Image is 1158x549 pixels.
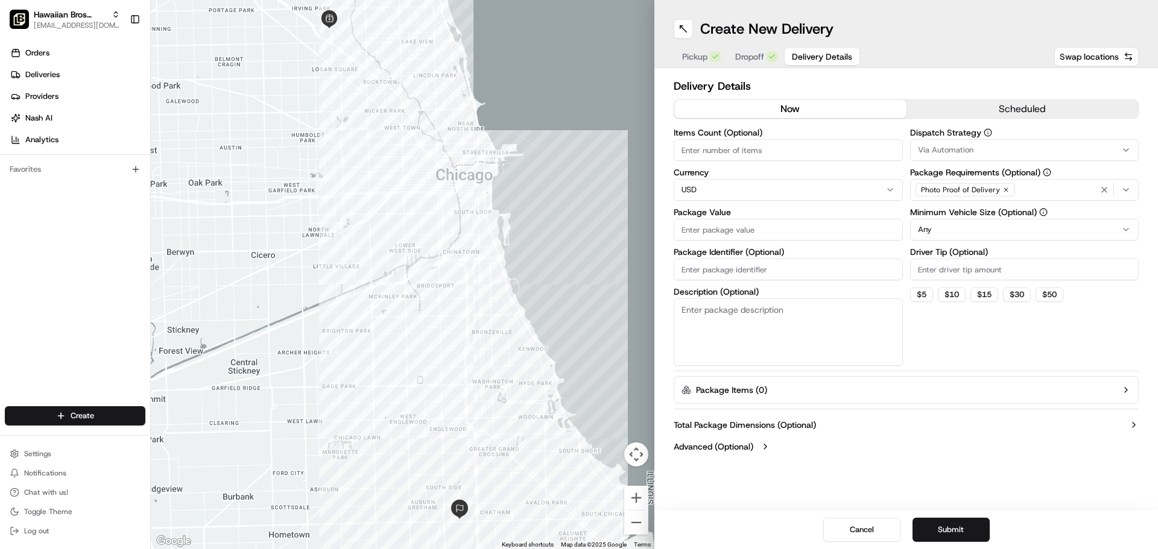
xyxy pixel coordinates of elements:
span: Settings [24,449,51,459]
button: Minimum Vehicle Size (Optional) [1039,208,1048,216]
span: Notifications [24,468,66,478]
button: Photo Proof of Delivery [910,179,1139,201]
button: $10 [938,287,966,302]
button: Log out [5,522,145,539]
button: Toggle Theme [5,503,145,520]
button: Chat with us! [5,484,145,501]
input: Enter driver tip amount [910,259,1139,280]
span: API Documentation [114,175,194,187]
label: Minimum Vehicle Size (Optional) [910,208,1139,216]
span: Log out [24,526,49,536]
button: $15 [970,287,998,302]
div: We're available if you need us! [41,127,153,137]
span: Chat with us! [24,488,68,497]
h1: Create New Delivery [700,19,834,39]
label: Package Items ( 0 ) [696,384,767,396]
a: Analytics [5,130,150,149]
a: Deliveries [5,65,150,84]
button: Notifications [5,465,145,482]
span: Via Automation [918,145,973,155]
button: Package Items (0) [674,376,1139,404]
span: Toggle Theme [24,507,72,516]
button: Swap locations [1054,47,1139,66]
input: Enter package identifier [674,259,903,280]
button: Via Automation [910,139,1139,161]
button: Advanced (Optional) [674,441,1139,453]
button: Zoom out [624,510,648,535]
p: Welcome 👋 [12,48,220,67]
a: Providers [5,87,150,106]
div: 💻 [102,176,112,186]
button: Map camera controls [624,442,648,466]
button: now [674,100,906,118]
button: scheduled [906,100,1139,118]
h2: Delivery Details [674,78,1139,95]
label: Advanced (Optional) [674,441,753,453]
button: Zoom in [624,486,648,510]
label: Package Identifier (Optional) [674,248,903,256]
a: Orders [5,43,150,63]
span: Pylon [120,204,146,213]
span: Photo Proof of Delivery [921,185,1000,195]
input: Enter package value [674,219,903,240]
div: 📗 [12,176,22,186]
label: Driver Tip (Optional) [910,248,1139,256]
span: Providers [25,91,59,102]
label: Currency [674,168,903,177]
button: $50 [1036,287,1063,302]
button: Dispatch Strategy [984,128,992,137]
img: Hawaiian Bros (Chicago IL Spaulding) [10,10,29,29]
label: Total Package Dimensions (Optional) [674,419,816,431]
span: Create [71,410,94,421]
button: Hawaiian Bros (Chicago IL [PERSON_NAME]) [34,8,107,20]
label: Package Requirements (Optional) [910,168,1139,177]
input: Clear [31,78,199,90]
button: Package Requirements (Optional) [1043,168,1051,177]
button: Submit [913,518,990,542]
button: Total Package Dimensions (Optional) [674,419,1139,431]
span: Dropoff [735,51,764,63]
span: Knowledge Base [24,175,92,187]
label: Description (Optional) [674,287,903,296]
span: Analytics [25,134,59,145]
button: Keyboard shortcuts [502,541,554,549]
label: Items Count (Optional) [674,128,903,137]
a: Powered byPylon [85,204,146,213]
span: Deliveries [25,69,60,80]
button: Cancel [823,518,900,542]
label: Dispatch Strategy [910,128,1139,137]
button: Start new chat [205,119,220,133]
span: Orders [25,48,49,58]
button: Create [5,406,145,425]
a: Open this area in Google Maps (opens a new window) [154,533,194,549]
button: $5 [910,287,933,302]
a: Nash AI [5,108,150,128]
button: Hawaiian Bros (Chicago IL Spaulding)Hawaiian Bros (Chicago IL [PERSON_NAME])[EMAIL_ADDRESS][DOMAI... [5,5,125,34]
button: [EMAIL_ADDRESS][DOMAIN_NAME] [34,20,120,30]
span: Swap locations [1060,51,1119,63]
a: 📗Knowledge Base [7,170,97,192]
img: Nash [12,12,36,36]
button: $30 [1003,287,1031,302]
span: Map data ©2025 Google [561,541,627,548]
div: Start new chat [41,115,198,127]
span: Delivery Details [792,51,852,63]
a: 💻API Documentation [97,170,198,192]
span: Nash AI [25,113,52,124]
label: Package Value [674,208,903,216]
input: Enter number of items [674,139,903,161]
div: Favorites [5,160,145,179]
img: 1736555255976-a54dd68f-1ca7-489b-9aae-adbdc363a1c4 [12,115,34,137]
button: Settings [5,445,145,462]
img: Google [154,533,194,549]
a: Terms (opens in new tab) [634,541,651,548]
span: Pickup [682,51,707,63]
